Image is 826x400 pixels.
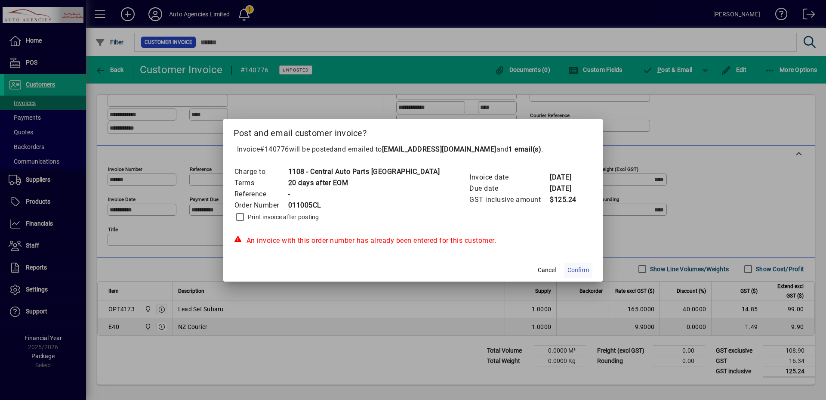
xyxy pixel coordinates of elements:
[496,145,542,153] span: and
[234,166,288,177] td: Charge to
[288,177,440,189] td: 20 days after EOM
[469,194,549,205] td: GST inclusive amount
[549,172,584,183] td: [DATE]
[234,200,288,211] td: Order Number
[567,266,589,275] span: Confirm
[288,166,440,177] td: 1108 - Central Auto Parts [GEOGRAPHIC_DATA]
[223,119,603,144] h2: Post and email customer invoice?
[234,236,593,246] div: An invoice with this order number has already been entered for this customer.
[260,145,289,153] span: #140776
[334,145,542,153] span: and emailed to
[538,266,556,275] span: Cancel
[382,145,496,153] b: [EMAIL_ADDRESS][DOMAIN_NAME]
[246,213,319,221] label: Print invoice after posting
[288,189,440,200] td: -
[234,189,288,200] td: Reference
[564,263,592,278] button: Confirm
[549,194,584,205] td: $125.24
[234,177,288,189] td: Terms
[469,172,549,183] td: Invoice date
[288,200,440,211] td: 011005CL
[469,183,549,194] td: Due date
[533,263,561,278] button: Cancel
[549,183,584,194] td: [DATE]
[509,145,541,153] b: 1 email(s)
[234,144,593,155] p: Invoice will be posted .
